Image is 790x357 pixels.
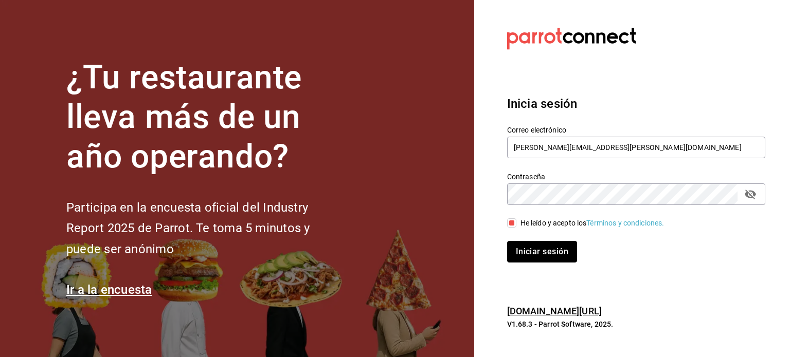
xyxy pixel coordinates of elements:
[507,319,765,329] p: V1.68.3 - Parrot Software, 2025.
[66,197,344,260] h2: Participa en la encuesta oficial del Industry Report 2025 de Parrot. Te toma 5 minutos y puede se...
[520,218,665,229] div: He leído y acepto los
[66,283,152,297] a: Ir a la encuesta
[507,173,765,180] label: Contraseña
[66,58,344,176] h1: ¿Tu restaurante lleva más de un año operando?
[742,185,759,203] button: passwordField
[507,95,765,113] h3: Inicia sesión
[507,241,577,262] button: Iniciar sesión
[507,126,765,134] label: Correo electrónico
[507,306,602,316] a: [DOMAIN_NAME][URL]
[507,137,765,158] input: Ingresa tu correo electrónico
[586,219,664,227] a: Términos y condiciones.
